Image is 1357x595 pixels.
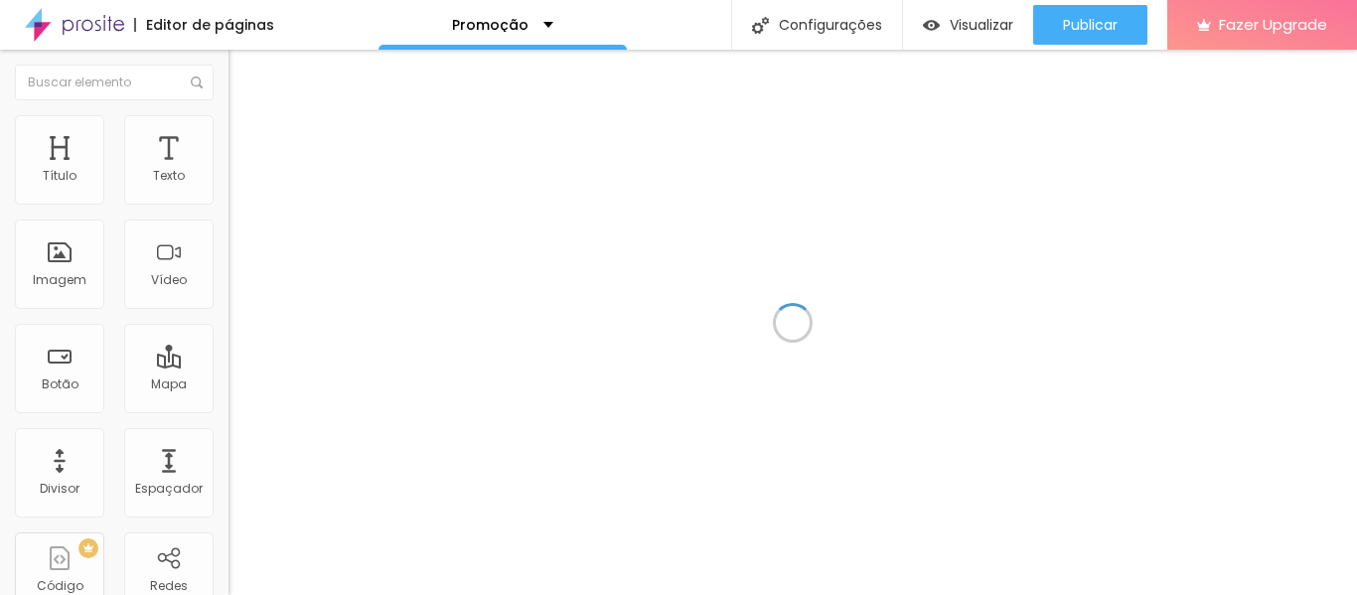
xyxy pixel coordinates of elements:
[752,17,769,34] img: Icone
[1033,5,1147,45] button: Publicar
[153,169,185,183] div: Texto
[135,482,203,496] div: Espaçador
[151,377,187,391] div: Mapa
[15,65,214,100] input: Buscar elemento
[923,17,940,34] img: view-1.svg
[151,273,187,287] div: Vídeo
[903,5,1033,45] button: Visualizar
[191,76,203,88] img: Icone
[452,18,528,32] p: Promoção
[1219,16,1327,33] span: Fazer Upgrade
[1063,17,1118,33] span: Publicar
[33,273,86,287] div: Imagem
[950,17,1013,33] span: Visualizar
[43,169,76,183] div: Título
[42,377,78,391] div: Botão
[134,18,274,32] div: Editor de páginas
[40,482,79,496] div: Divisor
